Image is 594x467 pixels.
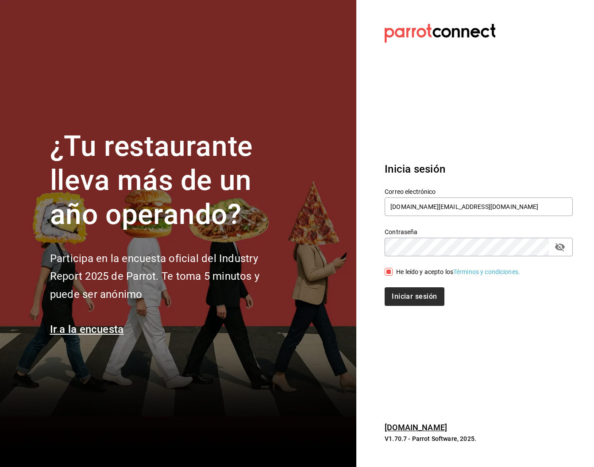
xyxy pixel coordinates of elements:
label: Correo electrónico [385,189,573,195]
button: Iniciar sesión [385,287,444,306]
a: [DOMAIN_NAME] [385,423,447,432]
h3: Inicia sesión [385,161,573,177]
h2: Participa en la encuesta oficial del Industry Report 2025 de Parrot. Te toma 5 minutos y puede se... [50,250,289,304]
input: Ingresa tu correo electrónico [385,197,573,216]
label: Contraseña [385,229,573,235]
div: He leído y acepto los [396,267,520,277]
h1: ¿Tu restaurante lleva más de un año operando? [50,130,289,232]
a: Términos y condiciones. [453,268,520,275]
button: passwordField [552,239,567,255]
p: V1.70.7 - Parrot Software, 2025. [385,434,573,443]
a: Ir a la encuesta [50,323,124,336]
